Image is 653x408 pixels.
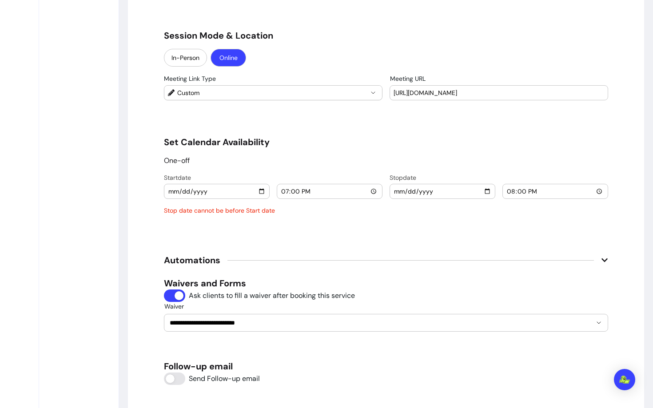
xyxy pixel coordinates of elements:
[177,88,368,97] span: Custom
[164,49,207,67] button: In-Person
[164,360,608,372] h5: Follow-up email
[394,88,604,97] input: Meeting URL
[164,254,220,266] span: Automations
[170,318,577,327] input: Waiver
[592,316,606,330] button: Show suggestions
[164,86,382,100] button: Custom
[164,302,187,311] label: Waiver
[390,173,608,182] p: Stop date
[164,277,608,289] h5: Waivers and Forms
[390,75,426,83] span: Meeting URL
[211,49,246,67] button: Online
[164,289,356,302] input: Ask clients to fill a waiver after booking this service
[164,136,608,148] h5: Set Calendar Availability
[164,173,382,182] p: Start date
[164,155,190,166] p: One-off
[164,29,608,42] h5: Session Mode & Location
[164,206,608,215] span: Stop date cannot be before Start date
[614,369,635,390] div: Open Intercom Messenger
[164,372,260,385] input: Send Follow-up email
